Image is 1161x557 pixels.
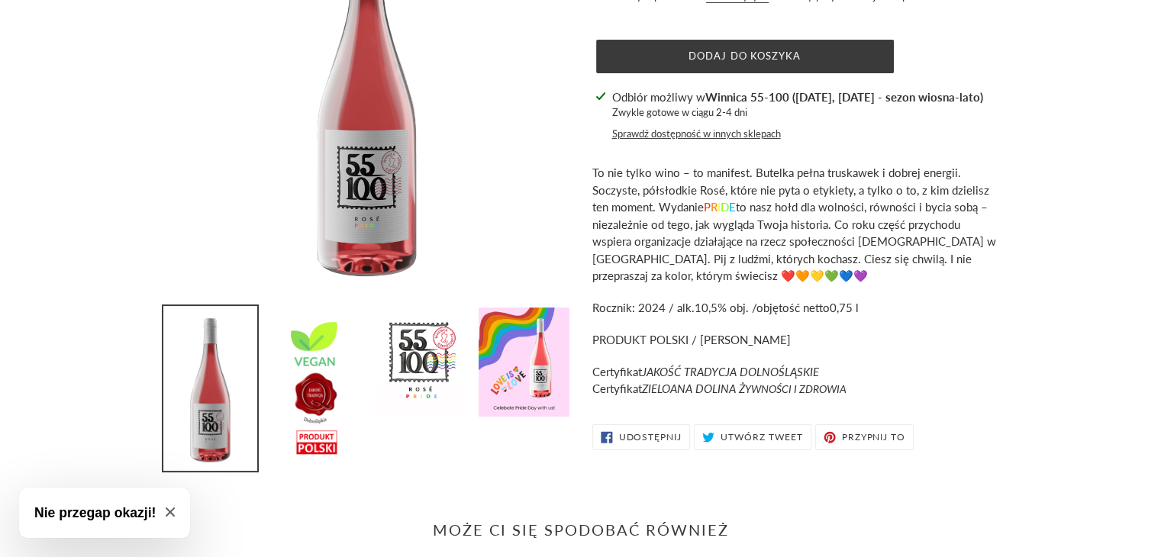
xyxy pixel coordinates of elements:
button: Sprawdź dostępność w innych sklepach [612,127,781,142]
em: JAKOŚĆ TRADYCJA DOLNOŚLĄSKIE [642,365,819,378]
span: 0,75 l [830,301,859,314]
img: Załaduj obraz do przeglądarki galerii, Polskie wino różowe półsłodkie Rosé PRIDE 2024 [477,306,571,418]
span: To nie tylko wino – to manifest. Butelka pełna truskawek i dobrej energii. Soczyste, półsłodkie R... [592,166,996,282]
p: Zwykle gotowe w ciągu 2-4 dni [612,105,983,121]
span: E [729,200,736,214]
span: objętość netto [756,301,830,314]
span: R [711,200,718,214]
span: I [718,200,721,214]
img: Załaduj obraz do przeglądarki galerii, Polskie wino różowe półsłodkie Rosé PRIDE 2024 [163,306,257,471]
span: Przypnij to [842,433,906,442]
h2: Może Ci się spodobać również [165,520,997,539]
p: Certyfikat Certyfikat [592,363,997,398]
span: 10,5% obj. / [695,301,756,314]
span: YWNOŚCI I ZDROWIA [745,382,847,395]
span: Udostępnij [618,433,682,442]
span: Rocznik: 2024 / alk. [592,301,695,314]
img: Załaduj obraz do przeglądarki galerii, Polskie wino różowe półsłodkie Rosé PRIDE 2024 [268,306,362,470]
strong: Winnica 55-100 ([DATE], [DATE] - sezon wiosna-lato) [705,90,983,104]
span: Dodaj do koszyka [689,50,801,62]
span: Utwórz tweet [721,433,803,442]
p: Odbiór możliwy w [612,89,983,106]
button: Dodaj do koszyka [596,40,894,73]
p: PRODUKT POLSKI / [PERSON_NAME] [592,331,997,349]
span: P [704,200,711,214]
em: ZIELOANA DOLINA Ż [642,382,847,395]
img: Załaduj obraz do przeglądarki galerii, Polskie wino różowe półsłodkie Rosé PRIDE 2024 [372,306,466,418]
span: D [721,200,729,214]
